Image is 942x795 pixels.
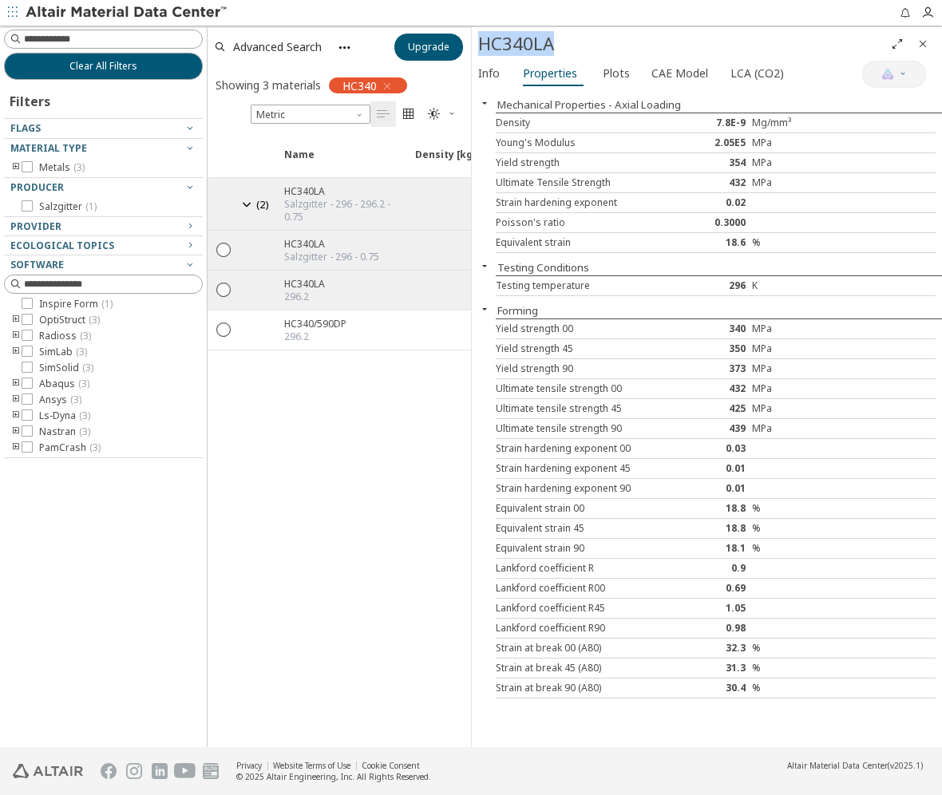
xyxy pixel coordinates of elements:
[70,393,81,406] span: ( 3 )
[496,462,679,475] div: Strain hardening exponent 45
[370,101,396,127] button: Table View
[679,482,753,495] div: 0.01
[497,97,681,112] button: Mechanical Properties - Axial Loading
[13,764,83,778] img: Altair Engineering
[910,31,936,57] button: Close
[496,176,679,189] div: Ultimate Tensile Strength
[85,200,97,213] span: ( 1 )
[251,105,370,124] div: Unit System
[730,61,784,86] span: LCA (CO2)
[523,61,577,86] span: Properties
[26,5,229,21] img: Altair Material Data Center
[10,409,22,422] i: toogle group
[284,330,346,343] div: 296.2
[496,279,679,292] div: Testing temperature
[603,61,630,86] span: Plots
[239,148,275,176] span: Expand
[679,402,753,415] div: 425
[76,345,87,358] span: ( 3 )
[787,760,888,771] span: Altair Material Data Center
[752,502,825,515] div: %
[496,156,679,169] div: Yield strength
[10,425,22,438] i: toogle group
[10,378,22,390] i: toogle group
[679,522,753,535] div: 18.8
[679,442,753,455] div: 0.03
[256,197,269,212] span: ( 2 )
[10,258,64,271] span: Software
[236,771,431,782] div: © 2025 Altair Engineering, Inc. All Rights Reserved.
[752,156,825,169] div: MPa
[496,682,679,694] div: Strain at break 90 (A80)
[881,68,894,81] img: AI Copilot
[284,277,325,291] div: HC340LA
[39,441,101,454] span: PamCrash
[101,297,113,310] span: ( 1 )
[472,259,497,272] button: Close
[342,78,377,93] span: HC340
[496,582,679,595] div: Lankford coefficient R00
[679,196,753,209] div: 0.02
[496,642,679,655] div: Strain at break 00 (A80)
[862,61,926,88] button: AI Copilot
[497,303,538,318] button: Forming
[679,342,753,355] div: 350
[496,442,679,455] div: Strain hardening exponent 00
[10,394,22,406] i: toogle group
[496,602,679,615] div: Lankford coefficient R45
[415,148,494,176] span: Density [kg/m³]
[39,394,81,406] span: Ansys
[651,61,708,86] span: CAE Model
[233,42,322,53] span: Advanced Search
[496,562,679,575] div: Lankford coefficient R
[4,80,58,118] div: Filters
[679,117,753,129] div: 7.8E-9
[679,279,753,292] div: 296
[408,41,449,53] span: Upgrade
[10,441,22,454] i: toogle group
[679,176,753,189] div: 432
[284,317,346,330] div: HC340/590DP
[496,382,679,395] div: Ultimate tensile strength 00
[284,251,379,263] div: Salzgitter - 296 - 0.75
[752,236,825,249] div: %
[78,377,89,390] span: ( 3 )
[496,542,679,555] div: Equivalent strain 90
[69,60,137,73] span: Clear All Filters
[752,382,825,395] div: MPa
[39,330,91,342] span: Radioss
[10,121,41,135] span: Flags
[497,260,589,275] button: Testing Conditions
[752,176,825,189] div: MPa
[236,760,262,771] a: Privacy
[752,322,825,335] div: MPa
[39,314,100,326] span: OptiStruct
[679,502,753,515] div: 18.8
[752,522,825,535] div: %
[39,346,87,358] span: SimLab
[284,148,315,176] span: Name
[496,236,679,249] div: Equivalent strain
[752,662,825,674] div: %
[496,362,679,375] div: Yield strength 90
[80,329,91,342] span: ( 3 )
[4,119,203,138] button: Flags
[752,362,825,375] div: MPa
[679,622,753,635] div: 0.98
[679,422,753,435] div: 439
[752,422,825,435] div: MPa
[4,217,203,236] button: Provider
[787,760,923,771] div: (v2025.1)
[679,136,753,149] div: 2.05E5
[679,582,753,595] div: 0.69
[885,31,910,57] button: Full Screen
[10,314,22,326] i: toogle group
[752,402,825,415] div: MPa
[4,53,203,80] button: Clear All Filters
[752,136,825,149] div: MPa
[679,382,753,395] div: 432
[496,402,679,415] div: Ultimate tensile strength 45
[496,622,679,635] div: Lankford coefficient R90
[478,61,500,86] span: Info
[39,298,113,310] span: Inspire Form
